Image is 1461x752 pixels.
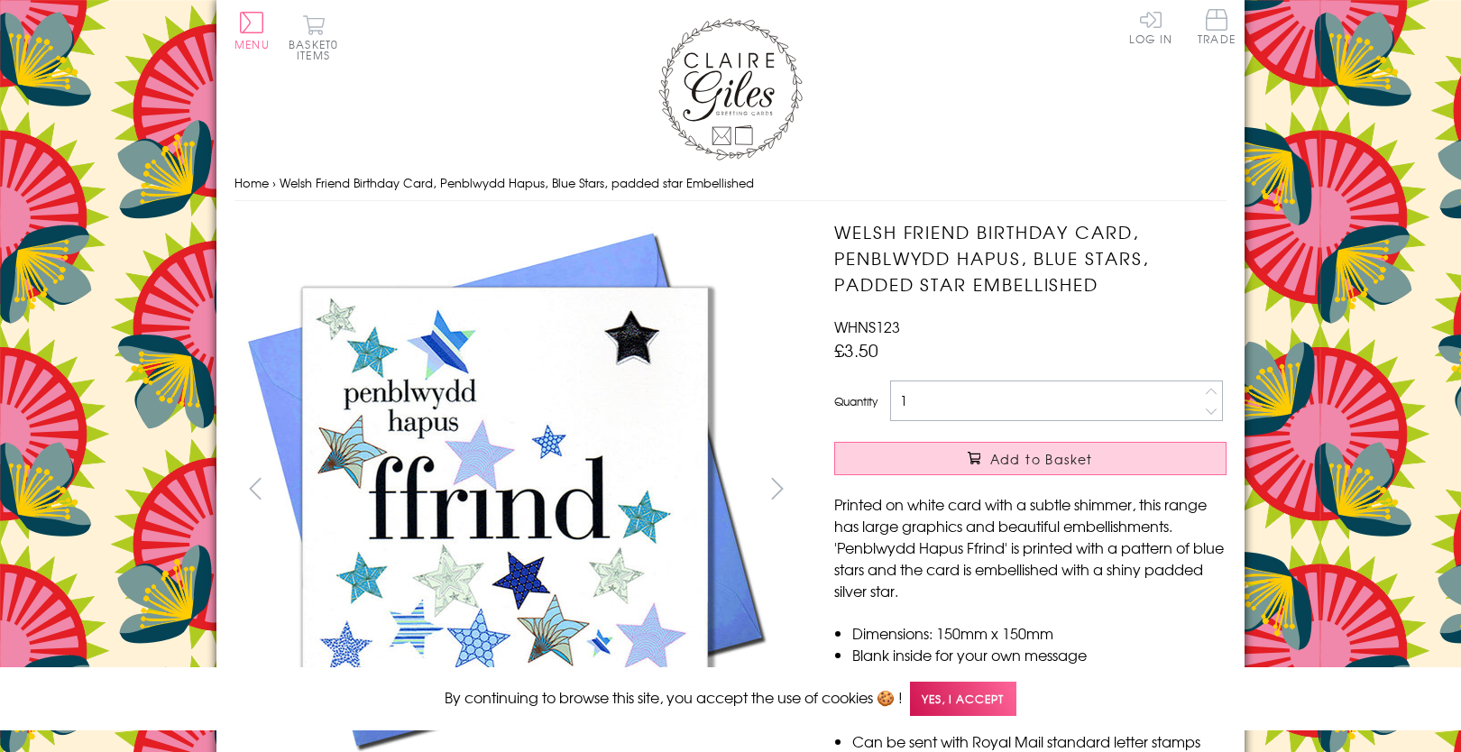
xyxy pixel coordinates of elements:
[289,14,338,60] button: Basket0 items
[234,165,1227,202] nav: breadcrumbs
[834,337,878,362] span: £3.50
[852,622,1227,644] li: Dimensions: 150mm x 150mm
[272,174,276,191] span: ›
[834,493,1227,601] p: Printed on white card with a subtle shimmer, this range has large graphics and beautiful embellis...
[1129,9,1172,44] a: Log In
[280,174,754,191] span: Welsh Friend Birthday Card, Penblwydd Hapus, Blue Stars, padded star Embellished
[834,442,1227,475] button: Add to Basket
[834,393,878,409] label: Quantity
[1198,9,1236,48] a: Trade
[852,730,1227,752] li: Can be sent with Royal Mail standard letter stamps
[1198,9,1236,44] span: Trade
[234,36,270,52] span: Menu
[234,12,270,50] button: Menu
[834,219,1227,297] h1: Welsh Friend Birthday Card, Penblwydd Hapus, Blue Stars, padded star Embellished
[852,665,1227,687] li: Printed in the U.K on quality 350gsm board
[234,174,269,191] a: Home
[910,682,1016,717] span: Yes, I accept
[834,316,900,337] span: WHNS123
[658,18,803,160] img: Claire Giles Greetings Cards
[297,36,338,63] span: 0 items
[852,644,1227,665] li: Blank inside for your own message
[234,468,275,509] button: prev
[758,468,798,509] button: next
[990,450,1093,468] span: Add to Basket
